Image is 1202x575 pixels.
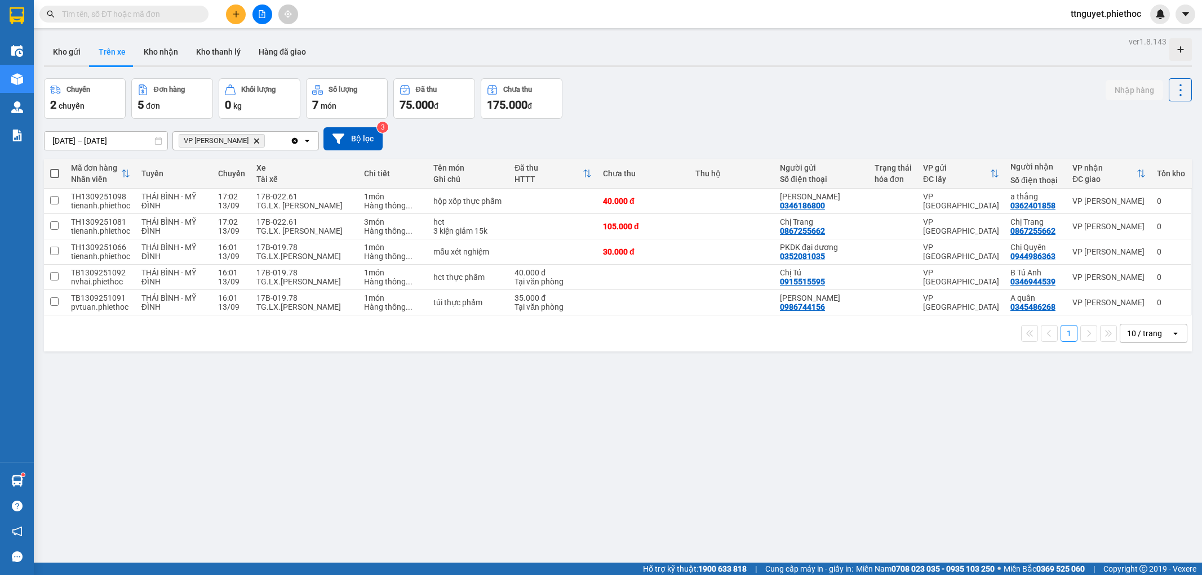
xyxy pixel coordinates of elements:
span: notification [12,526,23,537]
span: ... [406,226,413,235]
svg: open [1171,329,1180,338]
div: Nhân viên [71,175,121,184]
div: Tên món [433,163,503,172]
div: TG.LX.[PERSON_NAME] [256,277,353,286]
span: chuyến [59,101,85,110]
div: VP nhận [1072,163,1137,172]
span: | [1093,563,1095,575]
div: 105.000 đ [603,222,684,231]
span: VP Nguyễn Xiển, close by backspace [179,134,265,148]
div: hộp xốp thực phẩm [433,197,503,206]
img: icon-new-feature [1155,9,1165,19]
div: ver 1.8.143 [1129,35,1166,48]
div: Cô Thanh [780,293,863,302]
div: TH1309251081 [71,217,130,226]
span: ttnguyet.phiethoc [1062,7,1150,21]
button: Trên xe [90,38,135,65]
sup: 3 [377,122,388,133]
div: TB1309251092 [71,268,130,277]
div: VP [GEOGRAPHIC_DATA] [923,268,999,286]
span: 75.000 [400,98,434,112]
div: Thu hộ [695,169,769,178]
div: TG.LX. [PERSON_NAME] [256,226,353,235]
div: TG.LX.[PERSON_NAME] [256,252,353,261]
button: caret-down [1176,5,1195,24]
button: Kho gửi [44,38,90,65]
button: Hàng đã giao [250,38,315,65]
div: VP [PERSON_NAME] [1072,298,1146,307]
button: Khối lượng0kg [219,78,300,119]
th: Toggle SortBy [917,159,1005,189]
div: HTTT [514,175,583,184]
img: warehouse-icon [11,45,23,57]
div: 0 [1157,298,1185,307]
span: Miền Nam [856,563,995,575]
span: món [321,101,336,110]
span: đ [527,101,532,110]
div: 0345486268 [1010,302,1055,311]
div: Xe [256,163,353,172]
div: 1 món [364,192,422,201]
div: Chuyến [66,86,90,93]
div: Chị Quyên [1010,243,1061,252]
div: Chị Trang [1010,217,1061,226]
div: 17B-022.61 [256,217,353,226]
div: mẫu xét nghiệm [433,247,503,256]
img: warehouse-icon [11,101,23,113]
div: tienanh.phiethoc [71,252,130,261]
button: Số lượng7món [306,78,388,119]
div: 35.000 đ [514,293,592,302]
div: Chi tiết [364,169,422,178]
span: 2 [50,98,56,112]
div: VP [GEOGRAPHIC_DATA] [923,192,999,210]
div: Tài xế [256,175,353,184]
div: 13/09 [218,201,245,210]
button: Chưa thu175.000đ [481,78,562,119]
div: TG.LX. [PERSON_NAME] [256,201,353,210]
button: Đã thu75.000đ [393,78,475,119]
span: Miền Bắc [1004,563,1085,575]
div: 1 món [364,293,422,302]
input: Tìm tên, số ĐT hoặc mã đơn [62,8,195,20]
div: 0 [1157,222,1185,231]
strong: 0369 525 060 [1036,564,1085,573]
span: đơn [146,101,160,110]
div: ĐC giao [1072,175,1137,184]
span: 5 [138,98,144,112]
div: 10 / trang [1127,328,1162,339]
div: nvhai.phiethoc [71,277,130,286]
div: 0346944539 [1010,277,1055,286]
div: 0 [1157,197,1185,206]
div: Hàng thông thường [364,277,422,286]
button: Bộ lọc [323,127,383,150]
div: Chuyến [218,169,245,178]
div: 0362401858 [1010,201,1055,210]
button: Chuyến2chuyến [44,78,126,119]
div: 1 món [364,268,422,277]
div: 0 [1157,273,1185,282]
div: 0915515595 [780,277,825,286]
button: Đơn hàng5đơn [131,78,213,119]
span: THÁI BÌNH - MỸ ĐÌNH [141,268,196,286]
span: THÁI BÌNH - MỸ ĐÌNH [141,217,196,235]
div: Số điện thoại [780,175,863,184]
div: 17B-019.78 [256,243,353,252]
div: 1 món [364,243,422,252]
div: Số lượng [329,86,357,93]
button: file-add [252,5,272,24]
div: Tại văn phòng [514,277,592,286]
div: VP [GEOGRAPHIC_DATA] [923,217,999,235]
div: VP [PERSON_NAME] [1072,273,1146,282]
div: 17:02 [218,217,245,226]
div: Ghi chú [433,175,503,184]
input: Select a date range. [45,132,167,150]
div: Người nhận [1010,162,1061,171]
div: Đã thu [514,163,583,172]
img: solution-icon [11,130,23,141]
div: 16:01 [218,268,245,277]
div: Người gửi [780,163,863,172]
div: ĐC lấy [923,175,990,184]
div: túi thực phẩm [433,298,503,307]
div: 13/09 [218,302,245,311]
div: 3 kiện giảm 15k [433,226,503,235]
